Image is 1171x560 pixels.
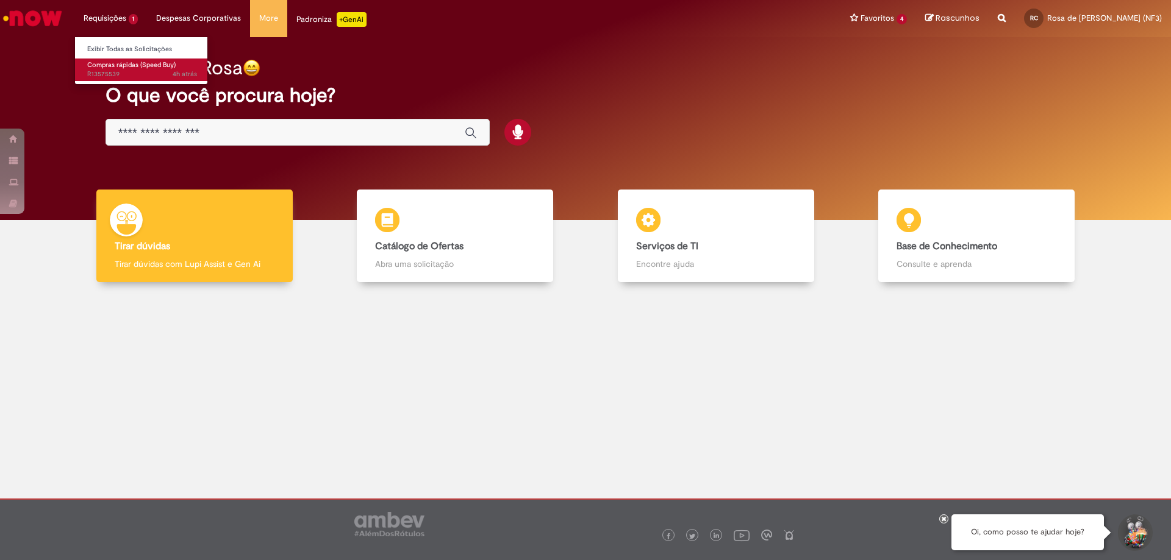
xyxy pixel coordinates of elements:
[897,258,1056,270] p: Consulte e aprenda
[354,512,424,536] img: logo_footer_ambev_rotulo_gray.png
[897,14,907,24] span: 4
[296,12,367,27] div: Padroniza
[259,12,278,24] span: More
[1,6,64,30] img: ServiceNow
[106,85,1066,106] h2: O que você procura hoje?
[847,190,1108,283] a: Base de Conhecimento Consulte e aprenda
[784,530,795,541] img: logo_footer_naosei.png
[925,13,979,24] a: Rascunhos
[1116,514,1153,551] button: Iniciar Conversa de Suporte
[734,527,750,543] img: logo_footer_youtube.png
[129,14,138,24] span: 1
[375,240,464,252] b: Catálogo de Ofertas
[636,240,698,252] b: Serviços de TI
[74,37,208,85] ul: Requisições
[1047,13,1162,23] span: Rosa de [PERSON_NAME] (NF3)
[173,69,197,79] span: 4h atrás
[375,258,535,270] p: Abra uma solicitação
[84,12,126,24] span: Requisições
[951,514,1104,550] div: Oi, como posso te ajudar hoje?
[585,190,847,283] a: Serviços de TI Encontre ajuda
[337,12,367,27] p: +GenAi
[714,533,720,540] img: logo_footer_linkedin.png
[115,240,170,252] b: Tirar dúvidas
[325,190,586,283] a: Catálogo de Ofertas Abra uma solicitação
[173,69,197,79] time: 29/09/2025 10:03:17
[761,530,772,541] img: logo_footer_workplace.png
[87,69,197,79] span: R13575539
[64,190,325,283] a: Tirar dúvidas Tirar dúvidas com Lupi Assist e Gen Ai
[1030,14,1038,22] span: RC
[897,240,997,252] b: Base de Conhecimento
[156,12,241,24] span: Despesas Corporativas
[243,59,260,77] img: happy-face.png
[936,12,979,24] span: Rascunhos
[861,12,894,24] span: Favoritos
[87,60,176,69] span: Compras rápidas (Speed Buy)
[75,43,209,56] a: Exibir Todas as Solicitações
[636,258,796,270] p: Encontre ajuda
[689,533,695,539] img: logo_footer_twitter.png
[115,258,274,270] p: Tirar dúvidas com Lupi Assist e Gen Ai
[665,533,671,539] img: logo_footer_facebook.png
[75,58,209,81] a: Aberto R13575539 : Compras rápidas (Speed Buy)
